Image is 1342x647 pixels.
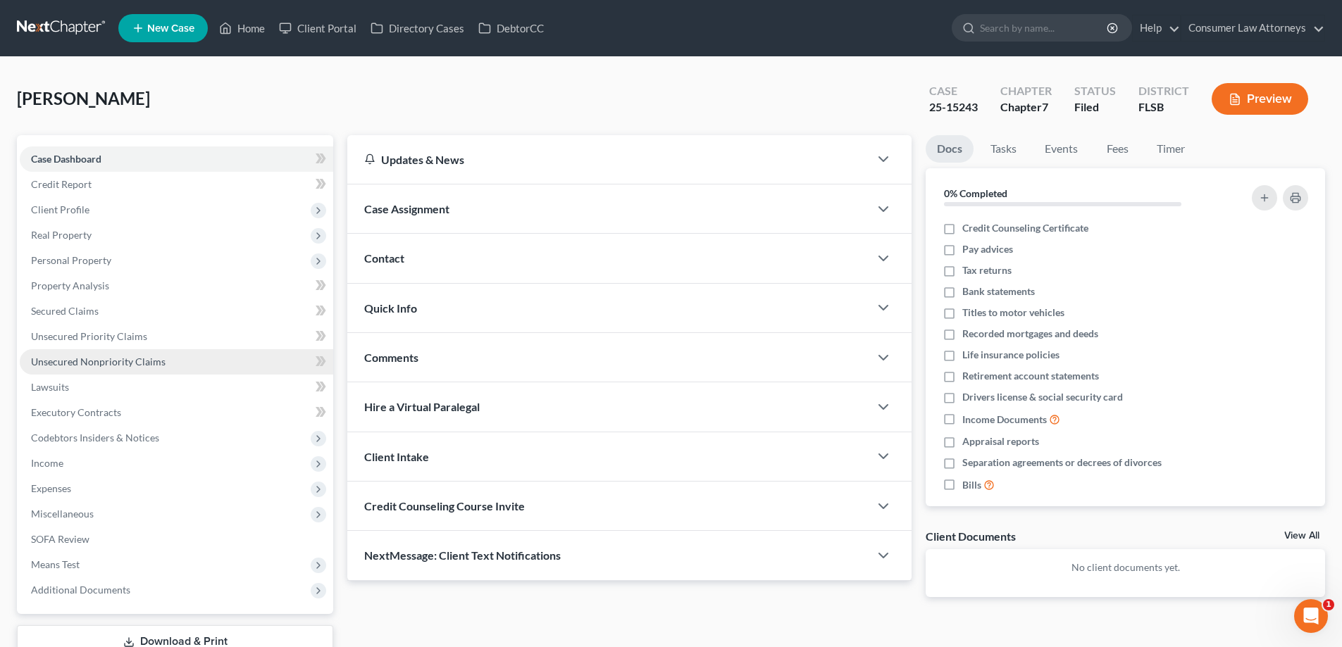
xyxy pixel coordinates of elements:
[364,499,525,513] span: Credit Counseling Course Invite
[20,299,333,324] a: Secured Claims
[20,172,333,197] a: Credit Report
[962,327,1098,341] span: Recorded mortgages and deeds
[364,400,480,413] span: Hire a Virtual Paralegal
[31,178,92,190] span: Credit Report
[1042,100,1048,113] span: 7
[962,478,981,492] span: Bills
[962,456,1162,470] span: Separation agreements or decrees of divorces
[31,558,80,570] span: Means Test
[364,351,418,364] span: Comments
[31,254,111,266] span: Personal Property
[147,23,194,34] span: New Case
[20,400,333,425] a: Executory Contracts
[31,482,71,494] span: Expenses
[364,202,449,215] span: Case Assignment
[1284,531,1319,541] a: View All
[20,324,333,349] a: Unsecured Priority Claims
[926,135,974,163] a: Docs
[962,390,1123,404] span: Drivers license & social security card
[31,229,92,241] span: Real Property
[212,15,272,41] a: Home
[364,15,471,41] a: Directory Cases
[31,381,69,393] span: Lawsuits
[31,330,147,342] span: Unsecured Priority Claims
[364,301,417,315] span: Quick Info
[1033,135,1089,163] a: Events
[926,529,1016,544] div: Client Documents
[937,560,1314,574] p: No client documents yet.
[962,348,1060,362] span: Life insurance policies
[1181,15,1324,41] a: Consumer Law Attorneys
[31,356,166,368] span: Unsecured Nonpriority Claims
[962,242,1013,256] span: Pay advices
[20,349,333,375] a: Unsecured Nonpriority Claims
[1000,83,1052,99] div: Chapter
[962,306,1064,320] span: Titles to motor vehicles
[31,203,89,215] span: Client Profile
[31,432,159,444] span: Codebtors Insiders & Notices
[1095,135,1140,163] a: Fees
[364,548,561,562] span: NextMessage: Client Text Notifications
[364,450,429,463] span: Client Intake
[31,305,99,317] span: Secured Claims
[31,406,121,418] span: Executory Contracts
[31,533,89,545] span: SOFA Review
[1138,83,1189,99] div: District
[944,187,1007,199] strong: 0% Completed
[17,88,150,108] span: [PERSON_NAME]
[20,527,333,552] a: SOFA Review
[1145,135,1196,163] a: Timer
[1074,83,1116,99] div: Status
[364,251,404,265] span: Contact
[962,369,1099,383] span: Retirement account statements
[272,15,364,41] a: Client Portal
[1294,599,1328,633] iframe: Intercom live chat
[962,434,1039,448] span: Appraisal reports
[471,15,551,41] a: DebtorCC
[1138,99,1189,115] div: FLSB
[980,15,1109,41] input: Search by name...
[962,284,1035,299] span: Bank statements
[962,413,1047,427] span: Income Documents
[1323,599,1334,610] span: 1
[1000,99,1052,115] div: Chapter
[20,273,333,299] a: Property Analysis
[962,221,1088,235] span: Credit Counseling Certificate
[1074,99,1116,115] div: Filed
[31,508,94,520] span: Miscellaneous
[31,279,109,291] span: Property Analysis
[979,135,1028,163] a: Tasks
[962,263,1012,277] span: Tax returns
[929,99,978,115] div: 25-15243
[1212,83,1308,115] button: Preview
[31,584,130,596] span: Additional Documents
[31,457,63,469] span: Income
[20,146,333,172] a: Case Dashboard
[20,375,333,400] a: Lawsuits
[31,153,101,165] span: Case Dashboard
[929,83,978,99] div: Case
[1133,15,1180,41] a: Help
[364,152,852,167] div: Updates & News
